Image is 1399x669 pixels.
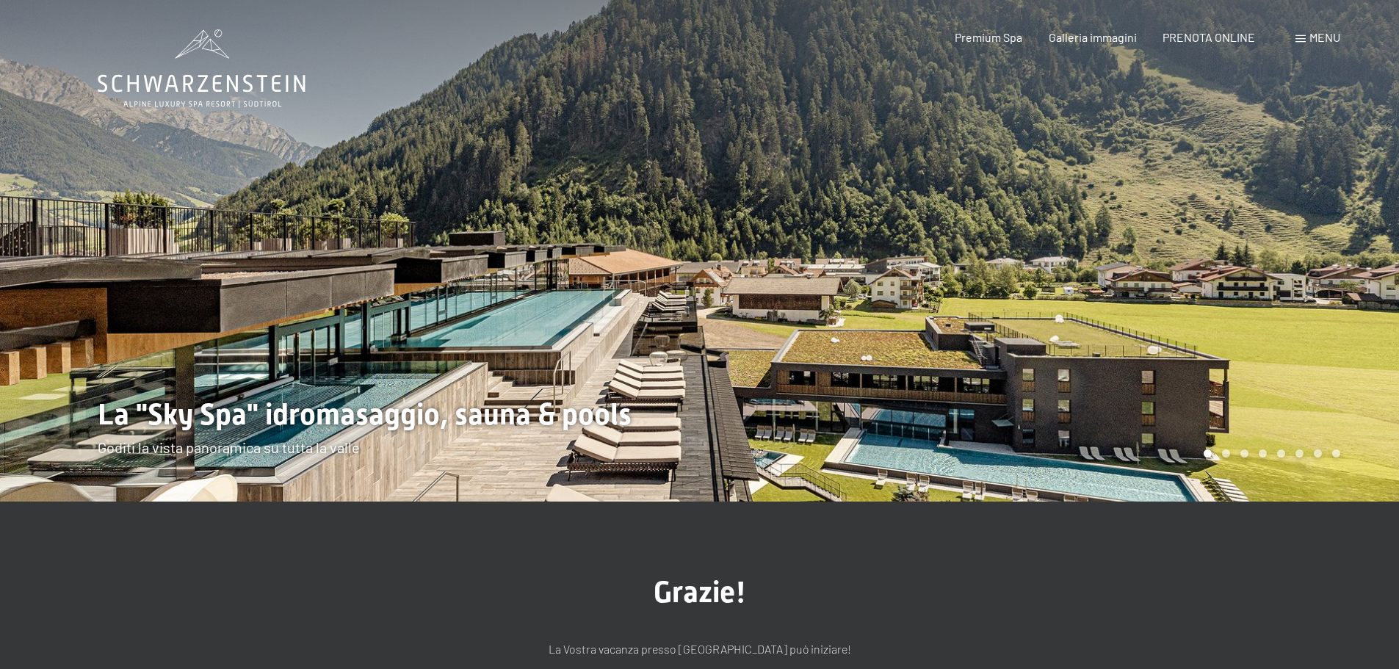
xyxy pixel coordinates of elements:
a: PRENOTA ONLINE [1163,30,1255,44]
div: Carousel Page 7 [1314,449,1322,458]
div: Carousel Page 6 [1295,449,1304,458]
div: Carousel Pagination [1199,449,1340,458]
a: Galleria immagini [1049,30,1137,44]
div: Carousel Page 4 [1259,449,1267,458]
div: Carousel Page 5 [1277,449,1285,458]
span: Menu [1309,30,1340,44]
a: Premium Spa [955,30,1022,44]
div: Carousel Page 2 [1222,449,1230,458]
p: La Vostra vacanza presso [GEOGRAPHIC_DATA] può iniziare! [333,640,1067,659]
div: Carousel Page 8 [1332,449,1340,458]
div: Carousel Page 1 (Current Slide) [1204,449,1212,458]
span: Grazie! [654,575,746,610]
div: Carousel Page 3 [1240,449,1248,458]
